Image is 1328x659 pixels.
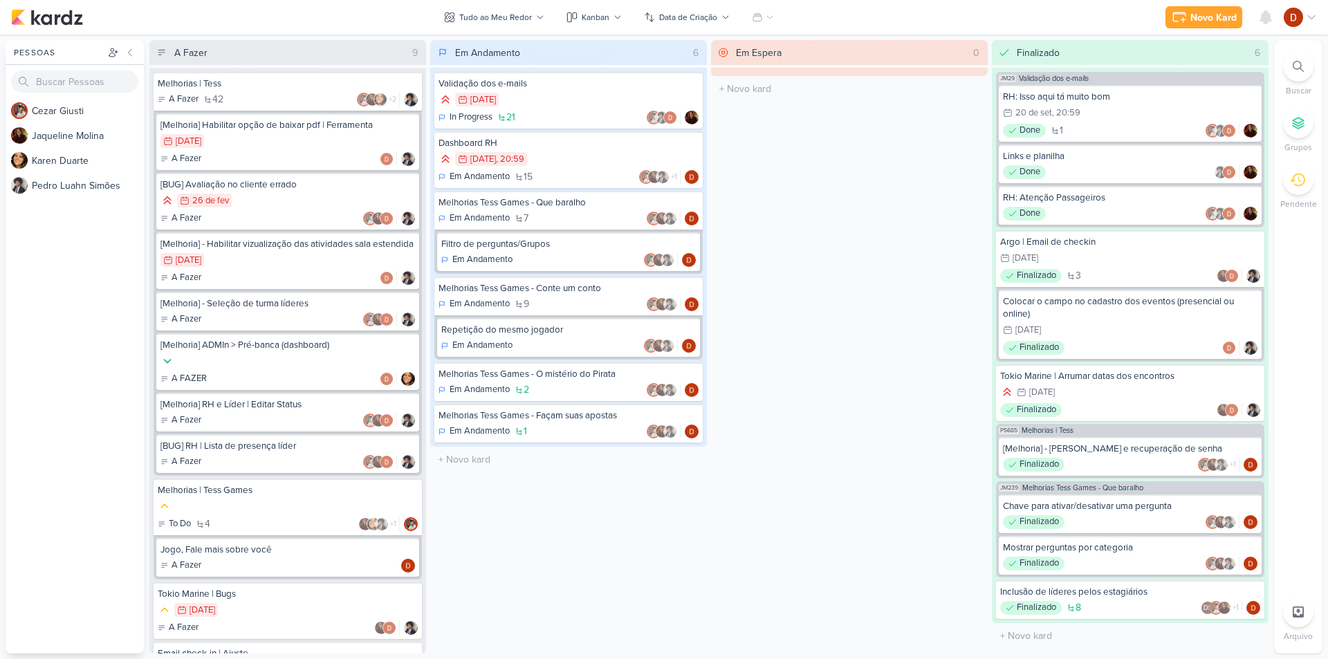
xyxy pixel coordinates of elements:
[160,119,415,131] div: [Melhoria] Habilitar opção de baixar pdf | Ferramenta
[158,77,418,90] div: Melhorias | Tess
[158,517,191,531] div: To Do
[1003,515,1064,529] div: Finalizado
[1003,541,1257,554] div: Mostrar perguntas por categoria
[685,297,699,311] img: Davi Elias Teixeira
[1246,403,1260,417] div: Responsável: Pedro Luahn Simões
[1000,403,1062,417] div: Finalizado
[655,297,669,311] img: Jaqueline Molina
[524,299,529,309] span: 9
[1020,341,1059,355] p: Finalizado
[172,271,201,285] p: A Fazer
[172,414,201,427] p: A Fazer
[1003,443,1257,455] div: [Melhoria] - Cadastro e recuperação de senha
[663,111,677,124] img: Davi Elias Teixeira
[1165,6,1242,28] button: Novo Kard
[1244,557,1257,570] img: Davi Elias Teixeira
[160,339,415,351] div: [Melhoria] ADMIn > Pré-banca (dashboard)
[506,113,515,122] span: 21
[169,93,199,106] p: A Fazer
[647,170,661,184] img: Jaqueline Molina
[380,313,394,326] img: Davi Elias Teixeira
[647,111,681,124] div: Colaboradores: Cezar Giusti, Pedro Luahn Simões, Davi Elias Teixeira
[688,46,704,60] div: 6
[158,588,418,600] div: Tokio Marine | Bugs
[441,238,696,250] div: Filtro de perguntas/Grupos
[1003,124,1046,138] div: Done
[685,212,699,225] div: Responsável: Davi Elias Teixeira
[452,253,513,267] p: Em Andamento
[401,559,415,573] div: Responsável: Davi Elias Teixeira
[357,93,371,106] img: Cezar Giusti
[160,271,201,285] div: A Fazer
[1003,458,1064,472] div: Finalizado
[1222,341,1239,355] div: Colaboradores: Davi Elias Teixeira
[380,212,394,225] img: Davi Elias Teixeira
[160,440,415,452] div: [BUG] RH | Lista de presença líder
[1017,403,1056,417] p: Finalizado
[371,313,385,326] img: Jaqueline Molina
[358,517,372,531] img: Jaqueline Molina
[1217,403,1242,417] div: Colaboradores: Jaqueline Molina, Davi Elias Teixeira
[1225,269,1239,283] img: Davi Elias Teixeira
[169,517,191,531] p: To Do
[11,177,28,194] img: Pedro Luahn Simões
[1020,458,1059,472] p: Finalizado
[1206,557,1219,570] img: Cezar Giusti
[450,383,510,397] p: Em Andamento
[685,383,699,397] div: Responsável: Davi Elias Teixeira
[655,383,669,397] img: Jaqueline Molina
[736,46,782,60] div: Em Espera
[407,46,423,60] div: 9
[1222,124,1236,138] img: Davi Elias Teixeira
[1020,515,1059,529] p: Finalizado
[1244,341,1257,355] div: Responsável: Pedro Luahn Simões
[685,111,699,124] div: Responsável: Jaqueline Molina
[1280,198,1317,210] p: Pendente
[172,313,201,326] p: A Fazer
[380,414,394,427] img: Davi Elias Teixeira
[158,499,172,513] div: Prioridade Média
[387,94,396,105] span: +2
[401,455,415,469] div: Responsável: Pedro Luahn Simões
[524,385,529,395] span: 2
[685,383,699,397] img: Davi Elias Teixeira
[439,425,510,438] div: Em Andamento
[1214,124,1228,138] img: Pedro Luahn Simões
[401,414,415,427] div: Responsável: Pedro Luahn Simões
[1003,341,1064,355] div: Finalizado
[1244,557,1257,570] div: Responsável: Davi Elias Teixeira
[401,212,415,225] img: Pedro Luahn Simões
[375,517,389,531] img: Pedro Luahn Simões
[455,46,520,60] div: Em Andamento
[682,339,696,353] img: Davi Elias Teixeira
[205,519,210,529] span: 4
[450,425,510,438] p: Em Andamento
[1060,126,1063,136] span: 1
[401,372,415,386] div: Responsável: Karen Duarte
[1217,403,1230,417] img: Jaqueline Molina
[1052,109,1080,118] div: , 20:59
[1003,192,1257,204] div: RH: Atenção Passageiros
[1206,458,1220,472] img: Jaqueline Molina
[1246,269,1260,283] img: Pedro Luahn Simões
[212,95,223,104] span: 42
[1274,51,1322,97] li: Ctrl + F
[470,155,496,164] div: [DATE]
[524,427,527,436] span: 1
[401,455,415,469] img: Pedro Luahn Simões
[441,324,696,336] div: Repetição do mesmo jogador
[685,111,699,124] img: Jaqueline Molina
[363,414,377,427] img: Cezar Giusti
[172,372,207,386] p: A FAZER
[450,212,510,225] p: Em Andamento
[450,170,510,184] p: Em Andamento
[363,212,377,225] img: Cezar Giusti
[644,253,678,267] div: Colaboradores: Cezar Giusti, Jaqueline Molina, Pedro Luahn Simões
[1217,269,1230,283] img: Jaqueline Molina
[1206,515,1239,529] div: Colaboradores: Cezar Giusti, Jaqueline Molina, Pedro Luahn Simões
[655,111,669,124] img: Pedro Luahn Simões
[1003,295,1257,320] div: Colocar o campo no cadastro dos eventos (presencial ou online)
[160,354,174,368] div: Prioridade Baixa
[1222,207,1236,221] img: Davi Elias Teixeira
[160,178,415,191] div: [BUG] Avaliação no cliente errado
